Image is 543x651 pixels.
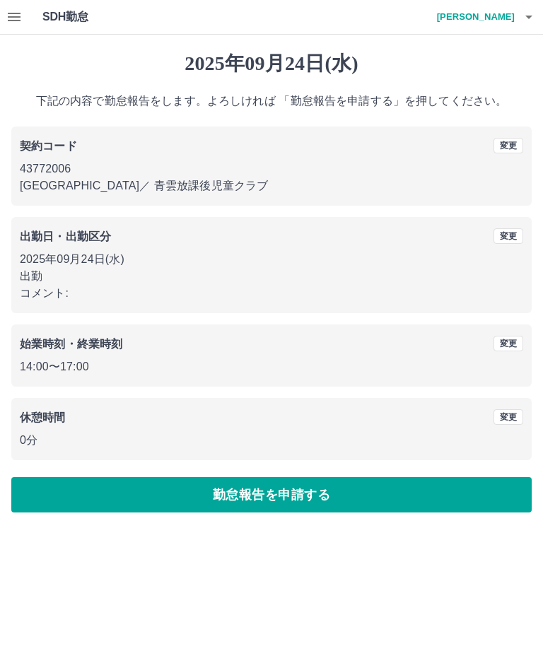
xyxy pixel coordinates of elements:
p: 2025年09月24日(水) [20,251,523,268]
h1: 2025年09月24日(水) [11,52,532,76]
p: コメント: [20,285,523,302]
p: 出勤 [20,268,523,285]
button: 変更 [494,138,523,153]
b: 休憩時間 [20,411,66,423]
p: 14:00 〜 17:00 [20,358,523,375]
button: 勤怠報告を申請する [11,477,532,512]
b: 出勤日・出勤区分 [20,230,111,242]
p: 0分 [20,432,523,449]
b: 契約コード [20,140,77,152]
button: 変更 [494,409,523,425]
b: 始業時刻・終業時刻 [20,338,122,350]
p: [GEOGRAPHIC_DATA] ／ 青雲放課後児童クラブ [20,177,523,194]
button: 変更 [494,228,523,244]
button: 変更 [494,336,523,351]
p: 43772006 [20,160,523,177]
p: 下記の内容で勤怠報告をします。よろしければ 「勤怠報告を申請する」を押してください。 [11,93,532,110]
